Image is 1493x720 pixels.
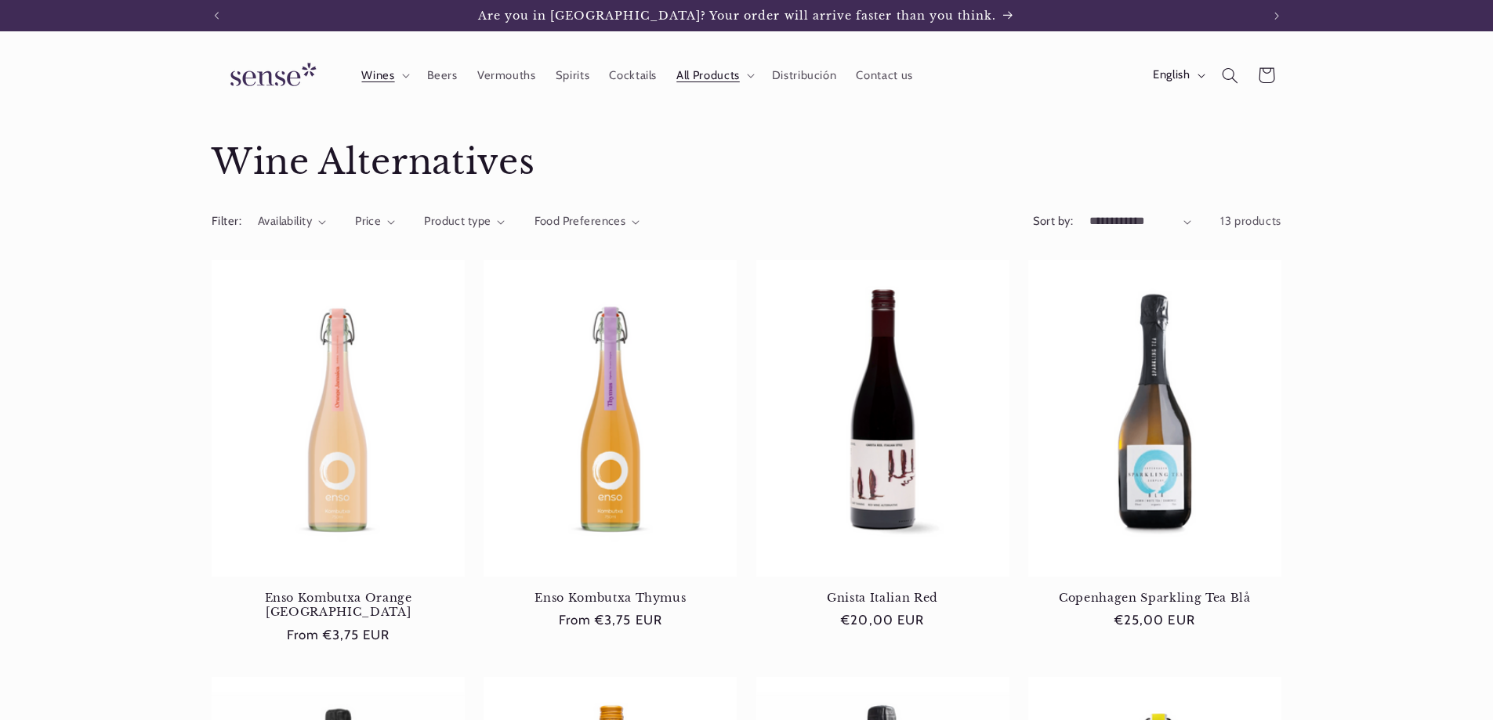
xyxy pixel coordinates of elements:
[676,68,740,83] span: All Products
[556,68,589,83] span: Spirits
[667,58,763,92] summary: All Products
[1153,67,1190,84] span: English
[535,214,626,228] span: Food Preferences
[355,214,381,228] span: Price
[1028,591,1281,605] a: Copenhagen Sparkling Tea Blå
[1212,57,1248,93] summary: Search
[212,213,241,230] h2: Filter:
[856,68,912,83] span: Contact us
[361,68,394,83] span: Wines
[609,68,657,83] span: Cocktails
[417,58,467,92] a: Beers
[535,213,640,230] summary: Food Preferences (0 selected)
[258,213,326,230] summary: Availability (0 selected)
[355,213,395,230] summary: Price
[600,58,667,92] a: Cocktails
[756,591,1009,605] a: Gnista Italian Red
[1220,214,1281,228] span: 13 products
[352,58,417,92] summary: Wines
[1033,214,1073,228] label: Sort by:
[545,58,600,92] a: Spirits
[258,214,312,228] span: Availability
[427,68,458,83] span: Beers
[477,68,536,83] span: Vermouths
[846,58,923,92] a: Contact us
[424,213,505,230] summary: Product type (0 selected)
[424,214,491,228] span: Product type
[467,58,545,92] a: Vermouths
[212,140,1281,185] h1: Wine Alternatives
[205,47,335,104] a: Sense
[772,68,837,83] span: Distribución
[212,591,465,620] a: Enso Kombutxa Orange [GEOGRAPHIC_DATA]
[478,9,997,23] span: Are you in [GEOGRAPHIC_DATA]? Your order will arrive faster than you think.
[212,53,329,98] img: Sense
[762,58,846,92] a: Distribución
[484,591,737,605] a: Enso Kombutxa Thymus
[1143,60,1212,91] button: English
